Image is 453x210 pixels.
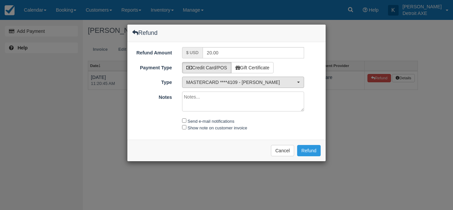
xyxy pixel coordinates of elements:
label: Gift Certificate [231,62,274,73]
label: Send e-mail notifications [188,119,234,124]
label: Show note on customer invoice [188,125,247,130]
label: Type [127,77,177,86]
button: Refund [297,145,321,156]
label: Refund Amount [127,47,177,56]
span: MASTERCARD ****4109 - [PERSON_NAME] [186,79,296,86]
label: Notes [127,92,177,101]
label: Credit Card/POS [182,62,231,73]
input: Valid number required. [203,47,304,58]
h4: Refund [132,30,158,36]
small: $ USD [186,50,199,55]
button: MASTERCARD ****4109 - [PERSON_NAME] [182,77,304,88]
button: Cancel [271,145,294,156]
label: Payment Type [127,62,177,71]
